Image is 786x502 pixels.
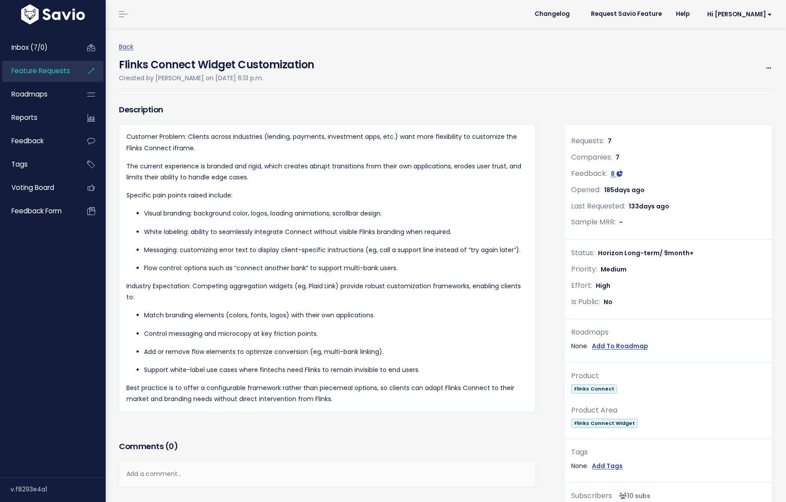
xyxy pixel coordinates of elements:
[119,461,536,487] div: Add a comment...
[126,383,528,405] p: Best practice is to offer a configurable framework rather than piecemeal options, so clients can ...
[571,201,625,211] span: Last Requested:
[144,364,528,376] p: Support white-label use cases where fintechs need Flinks to remain invisible to end users.
[571,341,765,352] div: None.
[144,263,528,274] p: Flow control: options such as “connect another bank” to support multi-bank users.
[144,310,528,321] p: Match branding elements (colors, fonts, logos) with their own applications.
[119,42,133,51] a: Back
[2,201,73,221] a: Feedback form
[19,4,87,24] img: logo-white.9d6f32f41409.svg
[144,227,528,238] p: White labeling: ability to seamlessly integrate Connect without visible Flinks branding when requ...
[571,461,765,472] div: None.
[571,297,600,307] span: Is Public:
[604,297,613,306] span: No
[571,326,765,339] div: Roadmaps
[2,131,73,151] a: Feedback
[119,52,314,73] h4: Flinks Connect Widget Customization
[11,43,48,52] span: Inbox (7/0)
[571,217,616,227] span: Sample MRR:
[611,169,615,178] span: 8
[126,281,528,303] p: Industry Expectation: Competing aggregation widgets (eg, Plaid Link) provide robust customization...
[598,249,694,257] span: Horizon Long-term/ 9month+
[169,441,174,452] span: 0
[707,11,772,18] span: Hi [PERSON_NAME]
[571,185,601,195] span: Opened:
[119,440,536,453] h3: Comments ( )
[119,74,263,82] span: Created by [PERSON_NAME] on [DATE] 6:13 p.m.
[2,84,73,104] a: Roadmaps
[669,7,697,21] a: Help
[11,206,62,216] span: Feedback form
[571,419,638,428] span: Flinks Connect Widget
[2,61,73,81] a: Feature Requests
[619,218,623,227] span: -
[697,7,779,21] a: Hi [PERSON_NAME]
[571,404,765,417] div: Product Area
[2,154,73,175] a: Tags
[535,11,570,17] span: Changelog
[144,328,528,339] p: Control messaging and microcopy at key friction points.
[2,108,73,128] a: Reports
[11,113,37,122] span: Reports
[126,190,528,201] p: Specific pain points raised include:
[144,346,528,357] p: Add or remove flow elements to optimize conversion (eg, multi-bank linking).
[584,7,669,21] a: Request Savio Feature
[571,248,594,258] span: Status:
[571,152,612,162] span: Companies:
[11,160,28,169] span: Tags
[616,491,650,500] span: <p><strong>Subscribers</strong><br><br> - Sara Ahmad<br> - Frederic Nostrome<br> - Hessam Abbasi<...
[571,491,612,501] span: Subscribers
[611,169,623,178] a: 8
[571,384,617,394] span: Flinks Connect
[144,208,528,219] p: Visual branding: background color, logos, loading animations, scrollbar design.
[11,89,48,99] span: Roadmaps
[126,131,528,153] p: Customer Problem: Clients across industries (lending, payments, investment apps, etc.) want more ...
[571,446,765,459] div: Tags
[11,183,54,192] span: Voting Board
[592,341,648,352] a: Add To Roadmap
[614,186,645,194] span: days ago
[604,186,645,194] span: 185
[2,37,73,58] a: Inbox (7/0)
[629,202,669,211] span: 133
[571,370,765,383] div: Product
[616,153,620,162] span: 7
[119,104,536,116] h3: Description
[608,137,612,145] span: 7
[11,66,70,75] span: Feature Requests
[639,202,669,211] span: days ago
[596,281,610,290] span: High
[126,161,528,183] p: The current experience is branded and rigid, which creates abrupt transitions from their own appl...
[601,265,627,274] span: Medium
[144,245,528,256] p: Messaging: customizing error text to display client-specific instructions (eg, call a support lin...
[592,461,623,472] a: Add Tags
[2,178,73,198] a: Voting Board
[571,168,607,178] span: Feedback:
[11,478,106,501] div: v.f8293e4a1
[11,136,44,145] span: Feedback
[571,136,604,146] span: Requests:
[571,264,597,274] span: Priority:
[571,280,592,290] span: Effort:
